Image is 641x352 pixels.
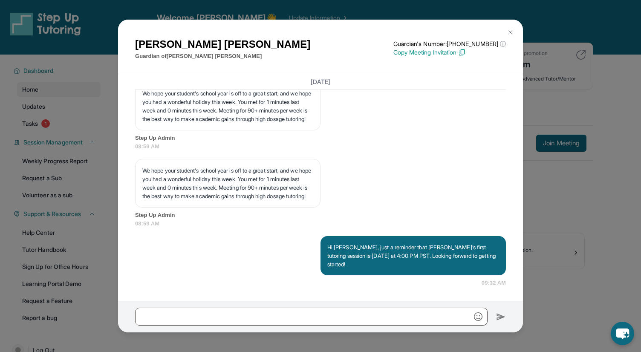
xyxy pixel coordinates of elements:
p: Hi [PERSON_NAME], just a reminder that [PERSON_NAME]’s first tutoring session is [DATE] at 4:00 P... [327,243,499,268]
button: chat-button [611,322,634,345]
span: 08:59 AM [135,219,506,228]
span: 09:32 AM [482,279,506,287]
img: Emoji [474,312,482,321]
p: Guardian's Number: [PHONE_NUMBER] [393,40,506,48]
span: 08:59 AM [135,142,506,151]
h1: [PERSON_NAME] [PERSON_NAME] [135,37,310,52]
img: Send icon [496,312,506,322]
p: We hope your student's school year is off to a great start, and we hope you had a wonderful holid... [142,89,313,123]
img: Copy Icon [458,49,466,56]
p: We hope your student's school year is off to a great start, and we hope you had a wonderful holid... [142,166,313,200]
span: ⓘ [500,40,506,48]
h3: [DATE] [135,78,506,86]
p: Copy Meeting Invitation [393,48,506,57]
img: Close Icon [507,29,514,36]
span: Step Up Admin [135,134,506,142]
p: Guardian of [PERSON_NAME] [PERSON_NAME] [135,52,310,61]
span: Step Up Admin [135,211,506,219]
